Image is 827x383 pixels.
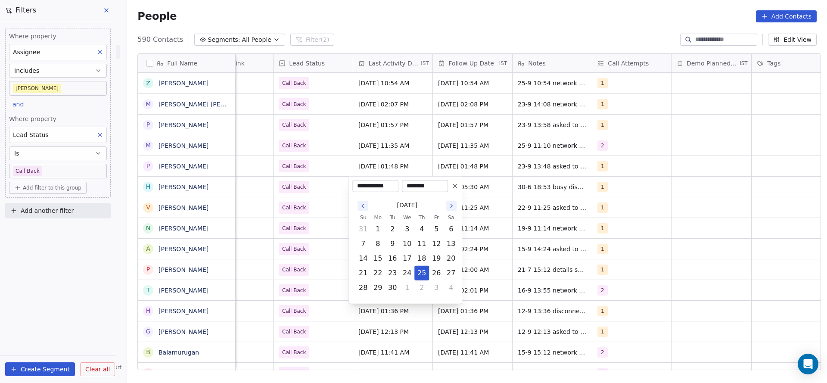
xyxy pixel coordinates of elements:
[415,281,429,295] button: Thursday, October 2nd, 2025
[386,237,399,251] button: Tuesday, September 9th, 2025
[444,252,458,265] button: Saturday, September 20th, 2025
[356,281,370,295] button: Sunday, September 28th, 2025
[371,222,385,236] button: Monday, September 1st, 2025
[429,266,443,280] button: Friday, September 26th, 2025
[444,222,458,236] button: Saturday, September 6th, 2025
[429,213,444,222] th: Friday
[400,222,414,236] button: Wednesday, September 3rd, 2025
[400,237,414,251] button: Wednesday, September 10th, 2025
[386,281,399,295] button: Tuesday, September 30th, 2025
[415,266,429,280] button: Today, Thursday, September 25th, 2025, selected
[371,252,385,265] button: Monday, September 15th, 2025
[358,201,368,211] button: Go to the Previous Month
[356,252,370,265] button: Sunday, September 14th, 2025
[356,213,370,222] th: Sunday
[400,281,414,295] button: Wednesday, October 1st, 2025
[371,281,385,295] button: Monday, September 29th, 2025
[429,237,443,251] button: Friday, September 12th, 2025
[444,281,458,295] button: Saturday, October 4th, 2025
[429,281,443,295] button: Friday, October 3rd, 2025
[371,266,385,280] button: Monday, September 22nd, 2025
[400,252,414,265] button: Wednesday, September 17th, 2025
[356,213,458,295] table: September 2025
[385,213,400,222] th: Tuesday
[444,213,458,222] th: Saturday
[356,222,370,236] button: Sunday, August 31st, 2025
[356,237,370,251] button: Sunday, September 7th, 2025
[386,252,399,265] button: Tuesday, September 16th, 2025
[415,237,429,251] button: Thursday, September 11th, 2025
[371,237,385,251] button: Monday, September 8th, 2025
[386,266,399,280] button: Tuesday, September 23rd, 2025
[415,252,429,265] button: Thursday, September 18th, 2025
[356,266,370,280] button: Sunday, September 21st, 2025
[444,237,458,251] button: Saturday, September 13th, 2025
[429,222,443,236] button: Friday, September 5th, 2025
[429,252,443,265] button: Friday, September 19th, 2025
[400,213,414,222] th: Wednesday
[400,266,414,280] button: Wednesday, September 24th, 2025
[415,222,429,236] button: Thursday, September 4th, 2025
[444,266,458,280] button: Saturday, September 27th, 2025
[370,213,385,222] th: Monday
[446,201,457,211] button: Go to the Next Month
[414,213,429,222] th: Thursday
[397,201,417,210] span: [DATE]
[386,222,399,236] button: Tuesday, September 2nd, 2025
